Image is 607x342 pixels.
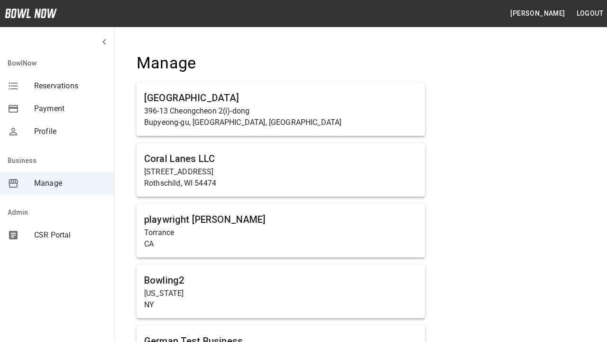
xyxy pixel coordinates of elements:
p: Rothschild, WI 54474 [144,178,417,189]
h6: playwright [PERSON_NAME] [144,212,417,227]
h6: Bowling2 [144,273,417,288]
p: Bupyeong-gu, [GEOGRAPHIC_DATA], [GEOGRAPHIC_DATA] [144,117,417,128]
p: 396-13 Cheongcheon 2(i)-dong [144,105,417,117]
img: logo [5,9,57,18]
p: NY [144,299,417,311]
button: Logout [573,5,607,22]
span: CSR Portal [34,229,106,241]
p: [STREET_ADDRESS] [144,166,417,178]
h6: [GEOGRAPHIC_DATA] [144,90,417,105]
h4: Manage [137,53,425,73]
h6: Coral Lanes LLC [144,151,417,166]
p: CA [144,238,417,250]
span: Profile [34,126,106,137]
span: Reservations [34,80,106,92]
span: Payment [34,103,106,114]
button: [PERSON_NAME] [506,5,569,22]
span: Manage [34,178,106,189]
p: Torrance [144,227,417,238]
p: [US_STATE] [144,288,417,299]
